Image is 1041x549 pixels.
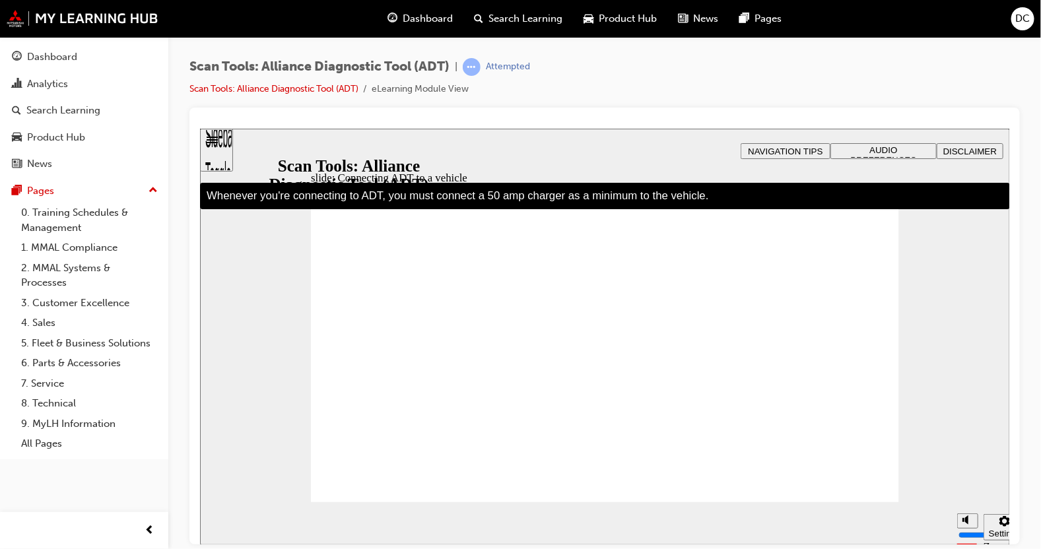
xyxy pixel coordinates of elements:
a: 3. Customer Excellence [16,293,163,313]
a: 8. Technical [16,393,163,414]
a: Search Learning [5,98,163,123]
a: car-iconProduct Hub [574,5,668,32]
span: DC [1016,11,1030,26]
span: DISCLAIMER [743,18,797,28]
img: mmal [7,10,158,27]
button: DISCLAIMER [737,15,803,30]
button: DashboardAnalyticsSearch LearningProduct HubNews [5,42,163,179]
span: Pages [755,11,782,26]
span: guage-icon [388,11,398,27]
span: news-icon [679,11,688,27]
span: learningRecordVerb_ATTEMPT-icon [463,58,481,76]
span: pages-icon [740,11,750,27]
a: search-iconSearch Learning [464,5,574,32]
a: News [5,152,163,176]
div: Analytics [27,77,68,92]
span: Dashboard [403,11,453,26]
div: Attempted [486,61,530,73]
a: news-iconNews [668,5,729,32]
a: 2. MMAL Systems & Processes [16,258,163,293]
span: guage-icon [12,51,22,63]
a: guage-iconDashboard [378,5,464,32]
a: pages-iconPages [729,5,793,32]
span: search-icon [12,105,21,117]
button: Mute (Ctrl+Alt+M) [757,385,778,400]
span: Product Hub [599,11,657,26]
span: pages-icon [12,185,22,197]
li: eLearning Module View [372,82,469,97]
div: Settings [789,400,821,410]
a: 4. Sales [16,313,163,333]
button: Pages [5,179,163,203]
div: Pages [27,183,54,199]
a: Scan Tools: Alliance Diagnostic Tool (ADT) [189,83,358,94]
div: Search Learning [26,103,100,118]
span: car-icon [12,132,22,144]
a: All Pages [16,434,163,454]
span: News [694,11,719,26]
button: DC [1011,7,1034,30]
div: Dashboard [27,49,77,65]
span: Search Learning [489,11,563,26]
a: Product Hub [5,125,163,150]
input: volume [758,401,844,412]
a: Analytics [5,72,163,96]
span: up-icon [149,182,158,199]
a: 7. Service [16,373,163,394]
span: news-icon [12,158,22,170]
span: car-icon [584,11,594,27]
span: chart-icon [12,79,22,90]
span: NAVIGATION TIPS [548,18,622,28]
span: | [455,59,457,75]
a: 6. Parts & Accessories [16,353,163,373]
span: AUDIO PREFERENCES [651,16,717,36]
span: prev-icon [145,523,155,539]
button: AUDIO PREFERENCES [630,15,737,30]
button: NAVIGATION TIPS [541,15,630,30]
button: Settings [784,385,826,412]
div: News [27,156,52,172]
a: 9. MyLH Information [16,414,163,434]
a: 0. Training Schedules & Management [16,203,163,238]
a: 5. Fleet & Business Solutions [16,333,163,354]
span: search-icon [475,11,484,27]
span: Scan Tools: Alliance Diagnostic Tool (ADT) [189,59,450,75]
a: 1. MMAL Compliance [16,238,163,258]
a: Dashboard [5,45,163,69]
label: Zoom to fit [784,412,810,451]
div: Product Hub [27,130,85,145]
div: miscellaneous controls [751,373,803,416]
